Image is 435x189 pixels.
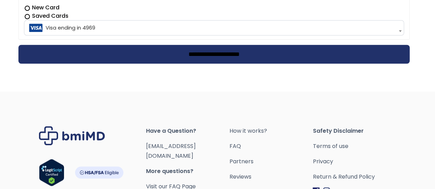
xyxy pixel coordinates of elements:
a: Reviews [229,172,313,182]
label: Saved Cards [24,12,404,20]
img: Brand Logo [39,126,105,145]
span: Have a Question? [146,126,229,136]
img: HSA-FSA [75,166,123,179]
label: New Card [24,3,404,12]
a: Terms of use [313,141,396,151]
a: Return & Refund Policy [313,172,396,182]
span: Visa ending in 4969 [24,20,404,35]
a: FAQ [229,141,313,151]
span: Safety Disclaimer [313,126,396,136]
a: Partners [229,157,313,166]
img: Verify Approval for www.bmimd.com [39,159,64,186]
span: More questions? [146,166,229,176]
a: How it works? [229,126,313,136]
a: Privacy [313,157,396,166]
a: [EMAIL_ADDRESS][DOMAIN_NAME] [146,142,196,160]
span: Visa ending in 4969 [26,20,402,35]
